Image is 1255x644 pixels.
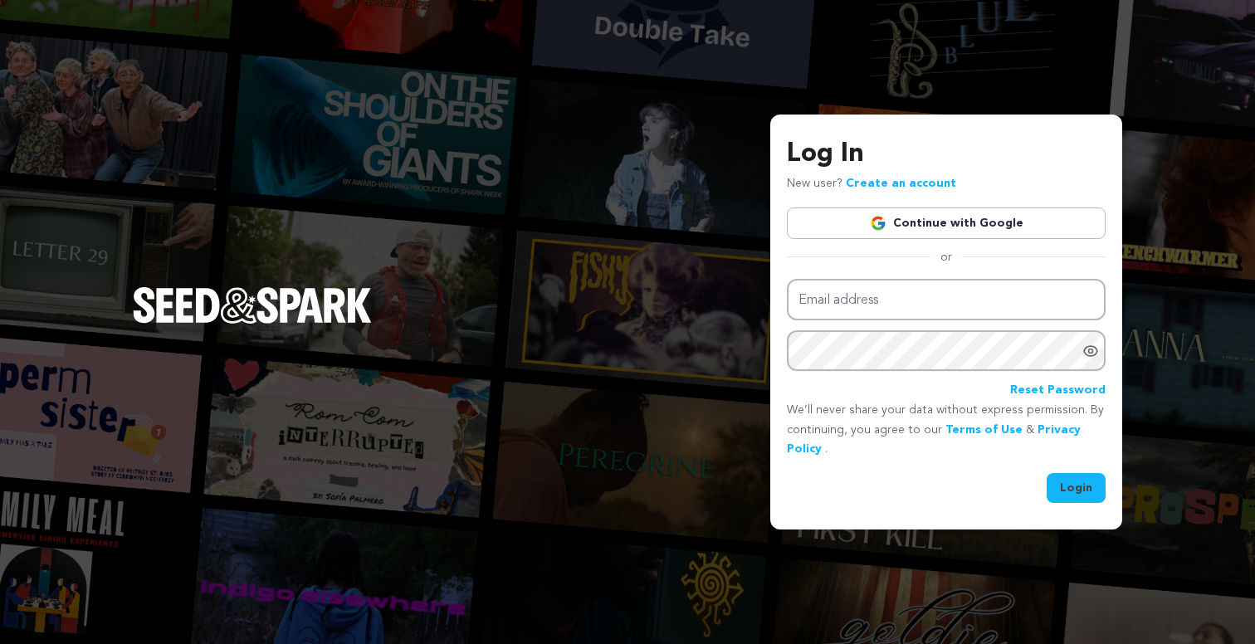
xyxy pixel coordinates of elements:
a: Show password as plain text. Warning: this will display your password on the screen. [1082,343,1099,359]
a: Seed&Spark Homepage [133,287,372,357]
h3: Log In [787,134,1106,174]
a: Create an account [846,178,956,189]
input: Email address [787,279,1106,321]
button: Login [1047,473,1106,503]
p: We’ll never share your data without express permission. By continuing, you agree to our & . [787,401,1106,460]
p: New user? [787,174,956,194]
img: Seed&Spark Logo [133,287,372,324]
a: Reset Password [1010,381,1106,401]
a: Continue with Google [787,207,1106,239]
span: or [930,249,962,266]
a: Terms of Use [945,424,1023,436]
img: Google logo [870,215,886,232]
